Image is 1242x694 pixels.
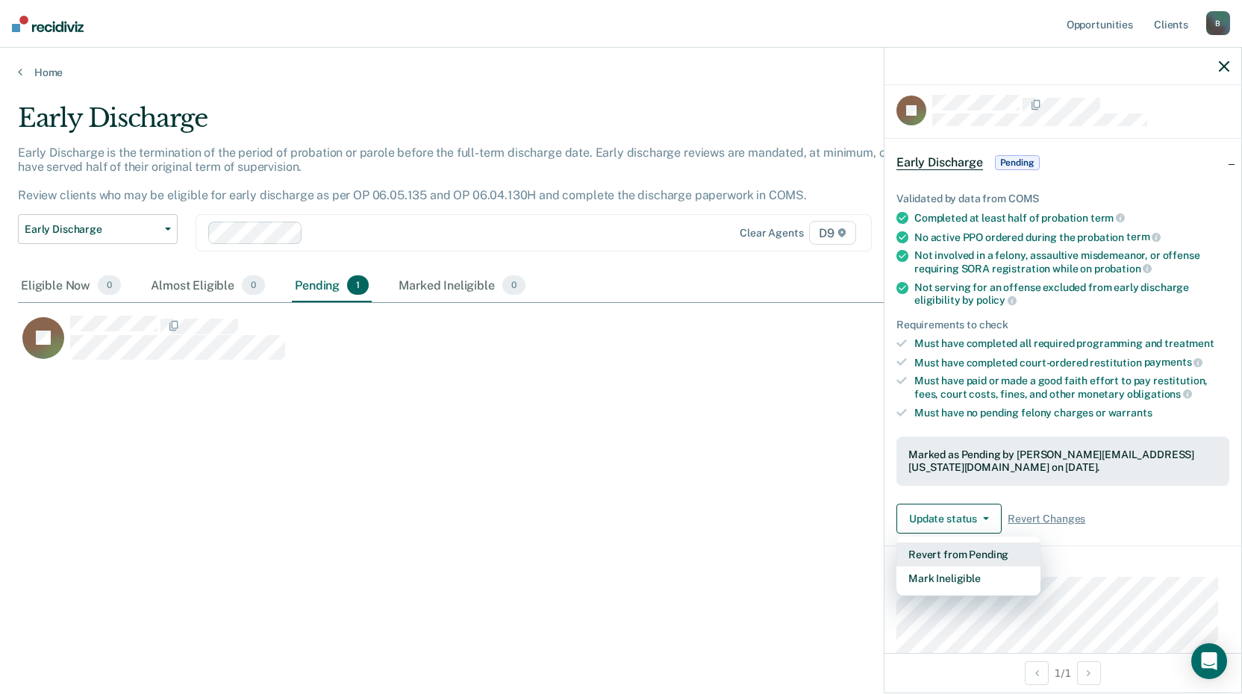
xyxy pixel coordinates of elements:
[1008,513,1085,525] span: Revert Changes
[292,269,372,302] div: Pending
[914,281,1229,307] div: Not serving for an offense excluded from early discharge eligibility by
[896,193,1229,205] div: Validated by data from COMS
[914,211,1229,225] div: Completed at least half of probation
[18,66,1224,79] a: Home
[347,275,369,295] span: 1
[1108,407,1152,419] span: warrants
[1206,11,1230,35] div: B
[914,249,1229,275] div: Not involved in a felony, assaultive misdemeanor, or offense requiring SORA registration while on
[914,375,1229,400] div: Must have paid or made a good faith effort to pay restitution, fees, court costs, fines, and othe...
[884,653,1241,693] div: 1 / 1
[12,16,84,32] img: Recidiviz
[396,269,528,302] div: Marked Ineligible
[1077,661,1101,685] button: Next Opportunity
[98,275,121,295] span: 0
[896,319,1229,331] div: Requirements to check
[148,269,268,302] div: Almost Eligible
[896,155,983,170] span: Early Discharge
[914,337,1229,350] div: Must have completed all required programming and
[908,448,1217,474] div: Marked as Pending by [PERSON_NAME][EMAIL_ADDRESS][US_STATE][DOMAIN_NAME] on [DATE].
[1191,643,1227,679] div: Open Intercom Messenger
[18,146,945,203] p: Early Discharge is the termination of the period of probation or parole before the full-term disc...
[896,558,1229,571] dt: Supervision
[1127,388,1192,400] span: obligations
[809,221,856,245] span: D9
[25,223,159,236] span: Early Discharge
[18,315,1073,375] div: CaseloadOpportunityCell-0820899
[740,227,803,240] div: Clear agents
[1090,212,1125,224] span: term
[1126,231,1161,243] span: term
[914,407,1229,419] div: Must have no pending felony charges or
[1144,356,1203,368] span: payments
[914,356,1229,369] div: Must have completed court-ordered restitution
[1164,337,1214,349] span: treatment
[1025,661,1049,685] button: Previous Opportunity
[896,504,1002,534] button: Update status
[1094,263,1152,275] span: probation
[884,139,1241,187] div: Early DischargePending
[914,231,1229,244] div: No active PPO ordered during the probation
[18,269,124,302] div: Eligible Now
[896,543,1040,566] button: Revert from Pending
[18,103,949,146] div: Early Discharge
[242,275,265,295] span: 0
[896,566,1040,590] button: Mark Ineligible
[976,294,1017,306] span: policy
[502,275,525,295] span: 0
[995,155,1040,170] span: Pending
